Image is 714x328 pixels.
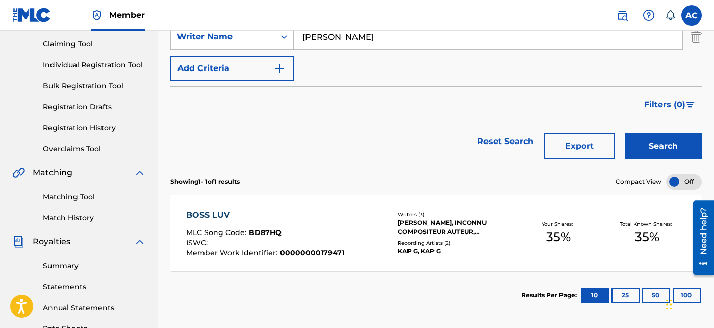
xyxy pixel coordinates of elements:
a: Registration Drafts [43,102,146,112]
img: expand [134,236,146,248]
div: Recording Artists ( 2 ) [398,239,514,247]
img: MLC Logo [12,8,52,22]
a: Bulk Registration Tool [43,81,146,91]
span: 35 % [635,228,659,246]
div: Help [639,5,659,26]
img: search [616,9,628,21]
a: Overclaims Tool [43,144,146,154]
a: Match History [43,213,146,223]
button: Search [625,133,702,159]
iframe: Chat Widget [663,279,714,328]
a: Registration History [43,123,146,133]
a: Matching Tool [43,192,146,202]
span: Filters ( 0 ) [644,99,685,111]
div: KAP G, KAP G [398,247,514,256]
a: Reset Search [472,130,539,153]
img: filter [686,102,695,108]
a: BOSS LUVMLC Song Code:BD87HQISWC:Member Work Identifier:00000000179471Writers (3)[PERSON_NAME], I... [170,195,702,271]
div: Writers ( 3 ) [398,210,514,218]
button: 50 [642,288,670,303]
div: Notifications [665,10,675,20]
p: Showing 1 - 1 of 1 results [170,177,240,186]
a: Statements [43,282,146,292]
span: Compact View [616,177,661,186]
img: 9d2ae6d4665cec9f34b9.svg [273,62,286,75]
span: Member Work Identifier : [186,248,280,257]
a: Public Search [612,5,632,26]
img: Royalties [12,236,24,248]
a: Claiming Tool [43,39,146,50]
p: Total Known Shares: [620,220,674,228]
span: ISWC : [186,238,210,247]
iframe: Resource Center [685,196,714,278]
p: Your Shares: [542,220,575,228]
a: Summary [43,261,146,271]
img: help [643,9,655,21]
button: 10 [581,288,609,303]
span: Royalties [33,236,70,248]
div: Drag [666,289,672,320]
div: [PERSON_NAME], INCONNU COMPOSITEUR AUTEUR, [PERSON_NAME] [398,218,514,237]
p: Results Per Page: [521,291,579,300]
span: MLC Song Code : [186,228,249,237]
img: Matching [12,167,25,179]
button: 25 [611,288,640,303]
span: 00000000179471 [280,248,344,257]
span: 35 % [546,228,571,246]
button: Add Criteria [170,56,294,81]
button: Export [544,133,615,159]
a: Annual Statements [43,302,146,313]
span: Member [109,9,145,21]
img: Delete Criterion [691,24,702,50]
div: User Menu [681,5,702,26]
button: Filters (0) [638,92,702,118]
a: Individual Registration Tool [43,60,146,71]
div: Writer Name [177,31,269,43]
span: BD87HQ [249,228,282,237]
div: BOSS LUV [186,209,344,221]
img: expand [134,167,146,179]
span: Matching [33,167,72,179]
img: Top Rightsholder [91,9,103,21]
